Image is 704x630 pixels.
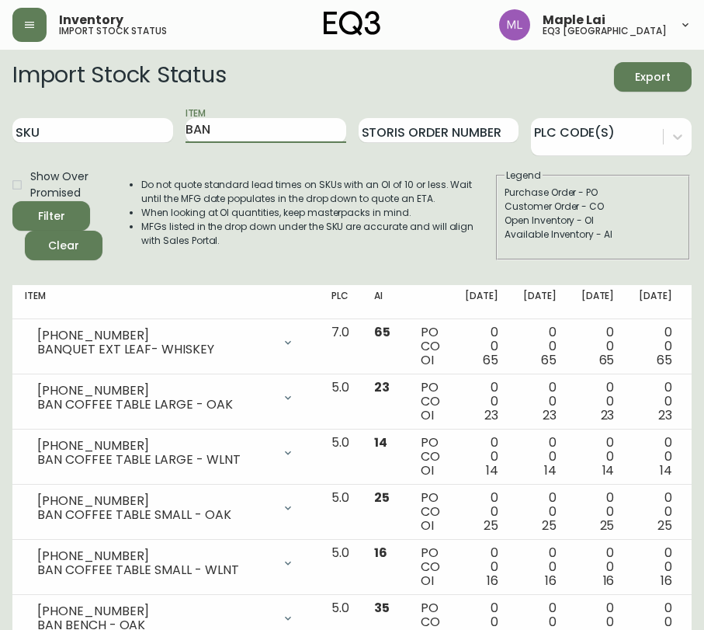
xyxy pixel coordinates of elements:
[602,461,615,479] span: 14
[523,546,557,588] div: 0 0
[421,491,440,533] div: PO CO
[544,461,557,479] span: 14
[581,436,615,478] div: 0 0
[505,169,543,183] legend: Legend
[421,381,440,423] div: PO CO
[639,491,672,533] div: 0 0
[319,485,362,540] td: 5.0
[37,398,272,412] div: BAN COFFEE TABLE LARGE - OAK
[523,491,557,533] div: 0 0
[12,201,90,231] button: Filter
[421,351,434,369] span: OI
[59,26,167,36] h5: import stock status
[499,9,530,40] img: 61e28cffcf8cc9f4e300d877dd684943
[362,285,408,319] th: AI
[600,517,615,534] span: 25
[626,285,685,319] th: [DATE]
[37,236,90,256] span: Clear
[465,491,498,533] div: 0 0
[319,285,362,319] th: PLC
[374,489,390,506] span: 25
[523,325,557,367] div: 0 0
[37,549,272,563] div: [PHONE_NUMBER]
[505,186,681,200] div: Purchase Order - PO
[421,572,434,590] span: OI
[421,436,440,478] div: PO CO
[465,325,498,367] div: 0 0
[421,461,434,479] span: OI
[453,285,511,319] th: [DATE]
[614,62,692,92] button: Export
[12,285,319,319] th: Item
[581,381,615,423] div: 0 0
[37,563,272,577] div: BAN COFFEE TABLE SMALL - WLNT
[319,540,362,595] td: 5.0
[541,351,557,369] span: 65
[25,491,307,525] div: [PHONE_NUMBER]BAN COFFEE TABLE SMALL - OAK
[374,378,390,396] span: 23
[319,430,362,485] td: 5.0
[319,319,362,374] td: 7.0
[581,491,615,533] div: 0 0
[599,351,615,369] span: 65
[141,206,494,220] li: When looking at OI quantities, keep masterpacks in mind.
[639,325,672,367] div: 0 0
[25,231,102,260] button: Clear
[141,220,494,248] li: MFGs listed in the drop down under the SKU are accurate and will align with Sales Portal.
[37,384,272,398] div: [PHONE_NUMBER]
[581,325,615,367] div: 0 0
[505,228,681,242] div: Available Inventory - AI
[660,461,672,479] span: 14
[25,546,307,580] div: [PHONE_NUMBER]BAN COFFEE TABLE SMALL - WLNT
[626,68,679,87] span: Export
[421,325,440,367] div: PO CO
[37,343,272,357] div: BANQUET EXT LEAF- WHISKEY
[465,546,498,588] div: 0 0
[542,517,557,534] span: 25
[37,329,272,343] div: [PHONE_NUMBER]
[639,381,672,423] div: 0 0
[25,381,307,415] div: [PHONE_NUMBER]BAN COFFEE TABLE LARGE - OAK
[25,436,307,470] div: [PHONE_NUMBER]BAN COFFEE TABLE LARGE - WLNT
[319,374,362,430] td: 5.0
[581,546,615,588] div: 0 0
[657,517,672,534] span: 25
[569,285,627,319] th: [DATE]
[374,544,387,562] span: 16
[543,406,557,424] span: 23
[37,453,272,467] div: BAN COFFEE TABLE LARGE - WLNT
[374,433,387,451] span: 14
[661,572,672,590] span: 16
[25,325,307,360] div: [PHONE_NUMBER]BANQUET EXT LEAF- WHISKEY
[374,323,390,341] span: 65
[37,508,272,522] div: BAN COFFEE TABLE SMALL - OAK
[487,572,498,590] span: 16
[421,406,434,424] span: OI
[465,436,498,478] div: 0 0
[658,406,672,424] span: 23
[601,406,615,424] span: 23
[603,572,615,590] span: 16
[374,599,390,617] span: 35
[141,178,494,206] li: Do not quote standard lead times on SKUs with an OI of 10 or less. Wait until the MFG date popula...
[505,200,681,214] div: Customer Order - CO
[421,546,440,588] div: PO CO
[30,169,98,201] span: Show Over Promised
[505,214,681,228] div: Open Inventory - OI
[59,14,123,26] span: Inventory
[12,62,226,92] h2: Import Stock Status
[484,517,498,534] span: 25
[37,439,272,453] div: [PHONE_NUMBER]
[543,14,605,26] span: Maple Lai
[37,604,272,618] div: [PHONE_NUMBER]
[486,461,498,479] span: 14
[523,381,557,423] div: 0 0
[639,436,672,478] div: 0 0
[511,285,569,319] th: [DATE]
[484,406,498,424] span: 23
[324,11,381,36] img: logo
[639,546,672,588] div: 0 0
[483,351,498,369] span: 65
[523,436,557,478] div: 0 0
[545,572,557,590] span: 16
